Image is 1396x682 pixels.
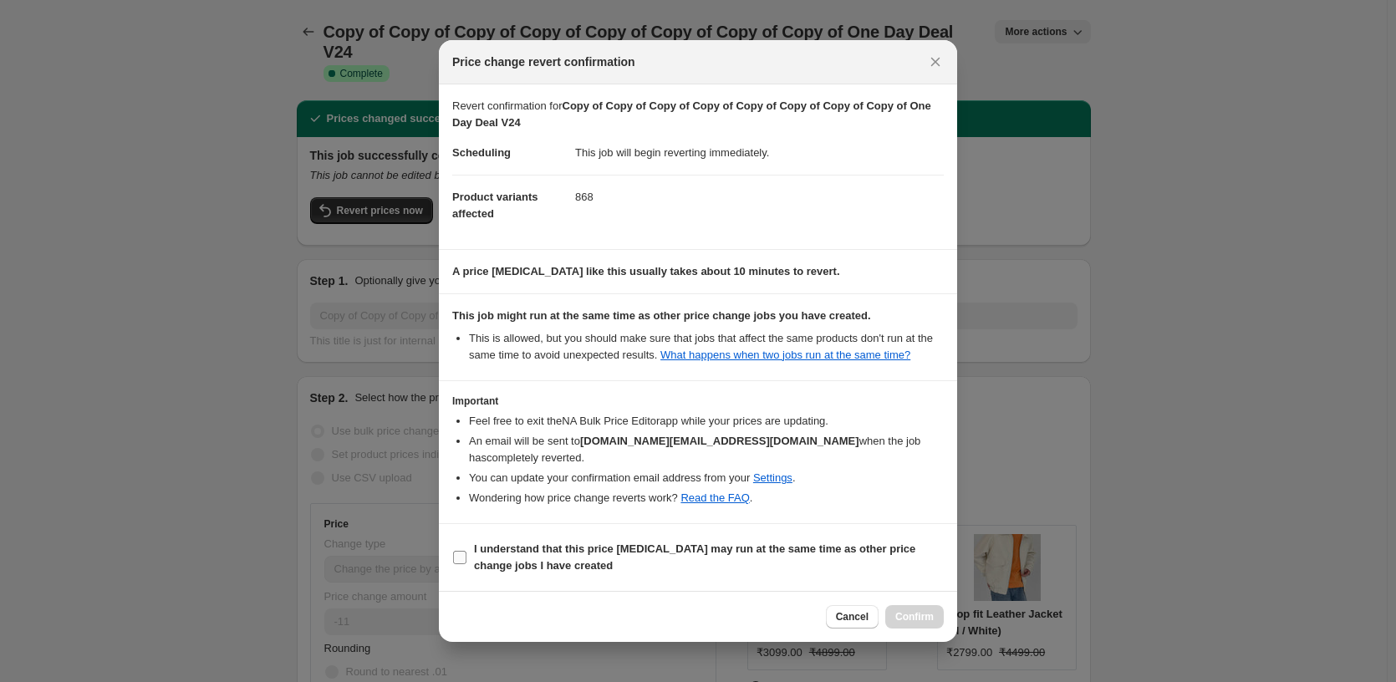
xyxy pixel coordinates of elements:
span: Product variants affected [452,191,538,220]
a: Read the FAQ [680,491,749,504]
dd: This job will begin reverting immediately. [575,131,944,175]
li: Feel free to exit the NA Bulk Price Editor app while your prices are updating. [469,413,944,430]
p: Revert confirmation for [452,98,944,131]
li: You can update your confirmation email address from your . [469,470,944,486]
b: [DOMAIN_NAME][EMAIL_ADDRESS][DOMAIN_NAME] [580,435,859,447]
h3: Important [452,394,944,408]
b: I understand that this price [MEDICAL_DATA] may run at the same time as other price change jobs I... [474,542,915,572]
button: Close [924,50,947,74]
span: Cancel [836,610,869,623]
dd: 868 [575,175,944,219]
li: An email will be sent to when the job has completely reverted . [469,433,944,466]
a: What happens when two jobs run at the same time? [660,349,910,361]
b: A price [MEDICAL_DATA] like this usually takes about 10 minutes to revert. [452,265,840,277]
span: Scheduling [452,146,511,159]
button: Cancel [826,605,879,629]
span: Price change revert confirmation [452,53,635,70]
a: Settings [753,471,792,484]
li: Wondering how price change reverts work? . [469,490,944,506]
b: This job might run at the same time as other price change jobs you have created. [452,309,871,322]
b: Copy of Copy of Copy of Copy of Copy of Copy of Copy of Copy of One Day Deal V24 [452,99,931,129]
li: This is allowed, but you should make sure that jobs that affect the same products don ' t run at ... [469,330,944,364]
